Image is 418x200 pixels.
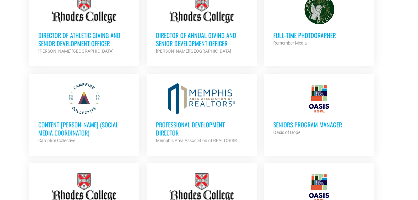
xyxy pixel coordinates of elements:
a: Content [PERSON_NAME] (Social Media Coordinator) Campfire Collective [29,74,139,154]
strong: [PERSON_NAME][GEOGRAPHIC_DATA] [38,49,114,54]
strong: [PERSON_NAME][GEOGRAPHIC_DATA] [156,49,231,54]
h3: Full-Time Photographer [273,31,365,39]
strong: Remember Media [273,40,307,45]
strong: Oasis of Hope [273,130,300,135]
h3: Director of Athletic Giving and Senior Development Officer [38,31,130,47]
h3: Director of Annual Giving and Senior Development Officer [156,31,247,47]
strong: Campfire Collective [38,138,75,143]
strong: Memphis Area Association of REALTORS® [156,138,237,143]
h3: Professional Development Director [156,121,247,137]
a: Seniors Program Manager Oasis of Hope [264,74,374,145]
h3: Content [PERSON_NAME] (Social Media Coordinator) [38,121,130,137]
h3: Seniors Program Manager [273,121,365,129]
a: Professional Development Director Memphis Area Association of REALTORS® [147,74,257,154]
